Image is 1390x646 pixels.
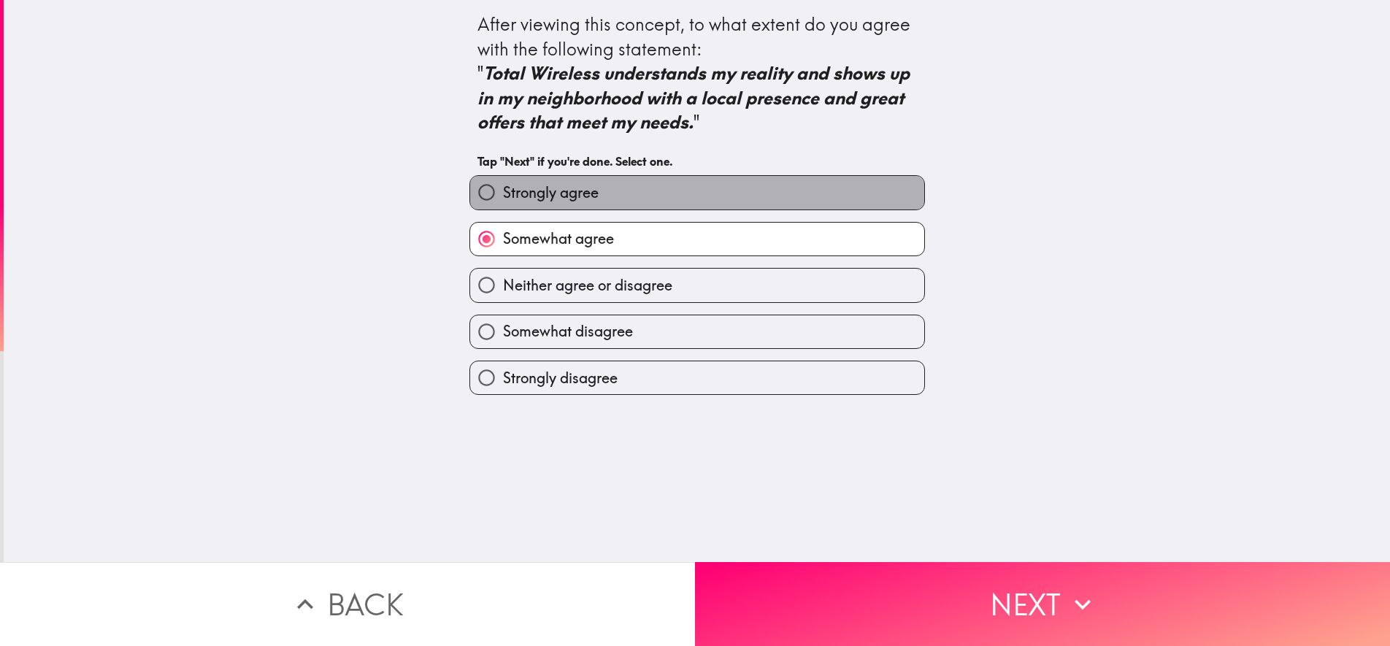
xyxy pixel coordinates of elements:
[503,368,618,388] span: Strongly disagree
[470,176,924,209] button: Strongly agree
[470,269,924,301] button: Neither agree or disagree
[503,321,633,342] span: Somewhat disagree
[470,315,924,348] button: Somewhat disagree
[503,182,599,203] span: Strongly agree
[695,562,1390,646] button: Next
[470,361,924,394] button: Strongly disagree
[477,12,917,135] div: After viewing this concept, to what extent do you agree with the following statement: " "
[503,228,614,249] span: Somewhat agree
[470,223,924,255] button: Somewhat agree
[477,153,917,169] h6: Tap "Next" if you're done. Select one.
[477,62,914,133] i: Total Wireless understands my reality and shows up in my neighborhood with a local presence and g...
[503,275,672,296] span: Neither agree or disagree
